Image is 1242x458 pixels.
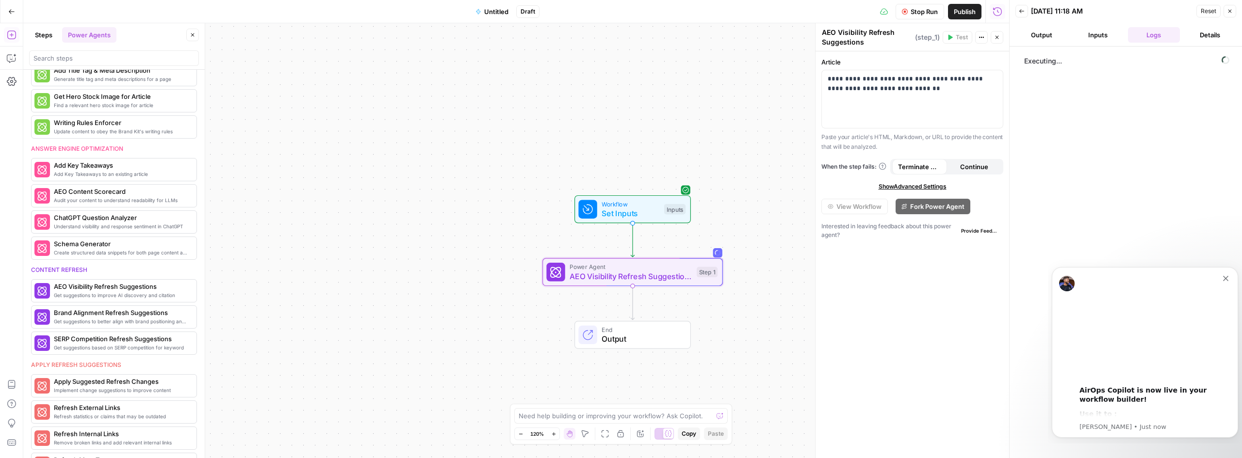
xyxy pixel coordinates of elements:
div: Step 1 [697,267,718,278]
button: Logs [1128,27,1180,43]
span: Fork Power Agent [910,202,964,211]
div: Content refresh [31,266,197,274]
span: Implement change suggestions to improve content [54,386,189,394]
div: Inputs [664,204,686,215]
div: Answer engine optimization [31,144,197,153]
span: Refresh External Links [54,403,189,412]
span: Refresh Internal Links [54,429,189,439]
span: Provide Feedback [961,227,999,235]
span: Update content to obey the Brand Kit's writing rules [54,127,189,135]
span: ( step_1 ) [915,32,940,42]
span: Find a relevant hero stock image for article [54,101,189,109]
span: Draft [521,7,535,16]
span: Add Key Takeaways to an existing article [54,170,189,178]
span: Test [956,33,968,42]
span: Create structured data snippets for both page content and images [54,249,189,256]
span: Copy [682,429,696,438]
span: Continue [960,162,988,172]
span: SERP Competition Refresh Suggestions [54,334,189,344]
span: Set Inputs [602,207,659,219]
span: Audit your content to understand readability for LLMs [54,196,189,204]
input: Search steps [33,53,195,63]
span: Get suggestions to improve AI discovery and citation [54,291,189,299]
span: Workflow [602,199,659,208]
span: Writing Rules Enforcer [54,118,189,127]
span: Show Advanced Settings [879,182,947,191]
textarea: AEO Visibility Refresh Suggestions [822,28,913,47]
span: ChatGPT Question Analyzer [54,213,189,222]
p: Paste your article's HTML, Markdown, or URL to provide the content that will be analyzed. [821,132,1003,151]
span: Add Title Tag & Meta Description [54,65,189,75]
button: Stop Run [896,4,944,19]
span: Schema Generator [54,239,189,249]
button: Publish [948,4,981,19]
span: Executing... [1021,53,1232,69]
button: View Workflow [821,199,888,214]
button: Details [1184,27,1236,43]
iframe: Intercom notifications message [1048,258,1242,443]
span: Brand Alignment Refresh Suggestions [54,308,189,317]
span: AEO Visibility Refresh Suggestions [54,282,189,291]
span: AEO Content Scorecard [54,187,189,196]
span: Apply Suggested Refresh Changes [54,377,189,386]
span: Get Hero Stock Image for Article [54,92,189,101]
span: Publish [954,7,976,16]
g: Edge from step_1 to end [631,286,634,320]
span: Generate title tag and meta descriptions for a page [54,75,189,83]
a: When the step fails: [821,162,886,171]
button: Reset [1196,5,1221,17]
span: End [602,325,681,334]
button: Test [943,31,972,44]
span: Refresh statistics or claims that may be outdated [54,412,189,420]
div: Interested in leaving feedback about this power agent? [821,222,1003,239]
span: Power Agent [570,262,692,271]
span: Output [602,333,681,345]
span: Get suggestions to better align with brand positioning and tone [54,317,189,325]
span: Terminate Workflow [898,162,941,172]
span: Paste [708,429,724,438]
span: Remove broken links and add relevant internal links [54,439,189,446]
span: Stop Run [911,7,938,16]
button: Copy [678,427,700,440]
span: Get suggestions based on SERP competition for keyword [54,344,189,351]
span: Understand visibility and response sentiment in ChatGPT [54,222,189,230]
span: AEO Visibility Refresh Suggestions [570,270,692,282]
button: Untitled [470,4,514,19]
g: Edge from start to step_1 [631,223,634,257]
span: Add Key Takeaways [54,160,189,170]
button: Fork Power Agent [896,199,970,214]
div: EndOutput [542,321,723,349]
button: Output [1015,27,1068,43]
button: Paste [704,427,728,440]
div: Apply refresh suggestions [31,361,197,369]
button: Continue [947,159,1002,174]
span: Untitled [484,7,508,16]
span: View Workflow [836,202,882,211]
button: Inputs [1072,27,1124,43]
span: Reset [1201,7,1216,16]
div: Power AgentAEO Visibility Refresh SuggestionsStep 1 [542,258,723,286]
span: 120% [530,430,544,438]
label: Article [821,57,1003,67]
button: Provide Feedback [957,225,1003,237]
div: WorkflowSet InputsInputs [542,195,723,223]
